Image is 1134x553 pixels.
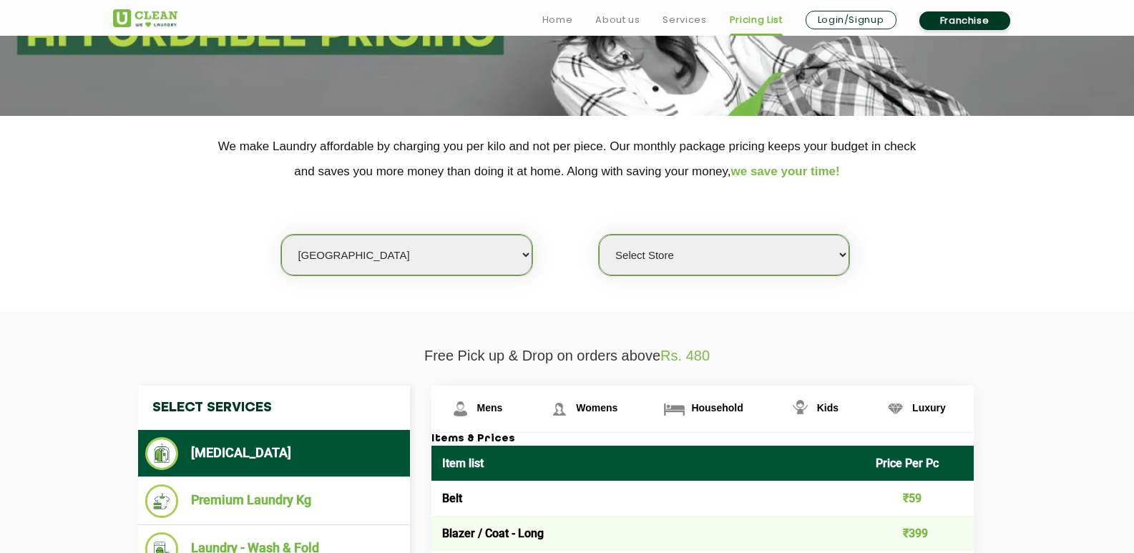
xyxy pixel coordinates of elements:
[883,396,908,421] img: Luxury
[731,165,840,178] span: we save your time!
[817,402,839,413] span: Kids
[662,396,687,421] img: Household
[145,437,403,470] li: [MEDICAL_DATA]
[547,396,572,421] img: Womens
[431,481,866,516] td: Belt
[865,446,974,481] th: Price Per Pc
[113,9,177,27] img: UClean Laundry and Dry Cleaning
[542,11,573,29] a: Home
[806,11,896,29] a: Login/Signup
[113,134,1022,184] p: We make Laundry affordable by charging you per kilo and not per piece. Our monthly package pricin...
[865,516,974,551] td: ₹399
[691,402,743,413] span: Household
[730,11,783,29] a: Pricing List
[113,348,1022,364] p: Free Pick up & Drop on orders above
[145,484,179,518] img: Premium Laundry Kg
[431,446,866,481] th: Item list
[576,402,617,413] span: Womens
[788,396,813,421] img: Kids
[919,11,1010,30] a: Franchise
[912,402,946,413] span: Luxury
[595,11,640,29] a: About us
[431,433,974,446] h3: Items & Prices
[431,516,866,551] td: Blazer / Coat - Long
[138,386,410,430] h4: Select Services
[448,396,473,421] img: Mens
[477,402,503,413] span: Mens
[663,11,706,29] a: Services
[660,348,710,363] span: Rs. 480
[865,481,974,516] td: ₹59
[145,437,179,470] img: Dry Cleaning
[145,484,403,518] li: Premium Laundry Kg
